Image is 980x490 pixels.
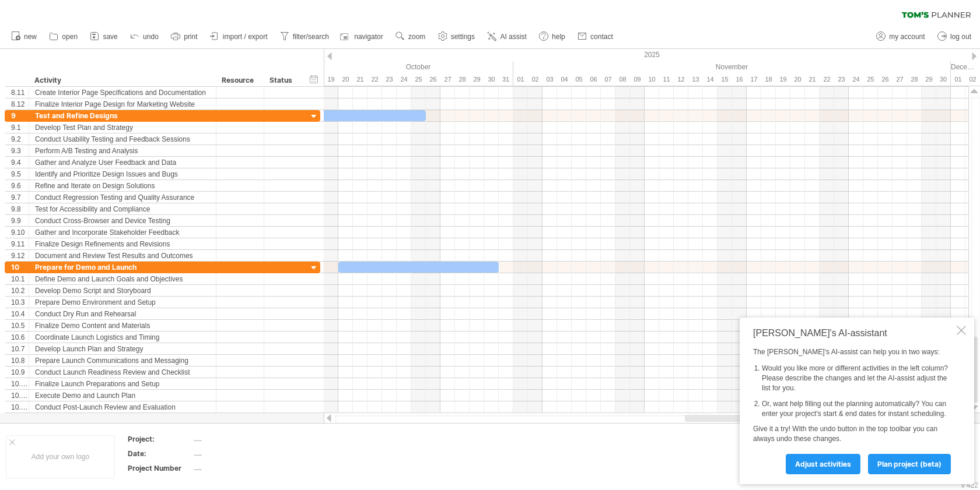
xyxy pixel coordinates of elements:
div: 9.5 [11,168,29,179]
div: 10.7 [11,343,29,354]
div: Status [269,75,295,86]
div: Thursday, 6 November 2025 [586,73,601,86]
div: 9.2 [11,133,29,144]
div: Wednesday, 19 November 2025 [776,73,790,86]
div: Sunday, 30 November 2025 [936,73,951,86]
div: Coordinate Launch Logistics and Timing [35,332,210,343]
div: 10.9 [11,366,29,378]
div: 10.6 [11,332,29,343]
a: settings [435,29,478,44]
span: filter/search [293,33,329,41]
span: contact [590,33,613,41]
a: new [8,29,40,44]
div: Gather and Analyze User Feedback and Data [35,157,210,168]
div: Tuesday, 11 November 2025 [659,73,674,86]
div: Wednesday, 26 November 2025 [878,73,892,86]
div: November 2025 [513,61,951,73]
div: 10.3 [11,297,29,308]
div: 10.11 [11,390,29,401]
div: Finalize Interior Page Design for Marketing Website [35,98,210,110]
div: Monday, 10 November 2025 [645,73,659,86]
div: Saturday, 29 November 2025 [922,73,936,86]
div: Saturday, 22 November 2025 [820,73,834,86]
div: 10.8 [11,355,29,366]
div: Tuesday, 25 November 2025 [863,73,878,86]
div: 10 [11,262,29,273]
div: Define Demo and Launch Goals and Objectives [35,273,210,284]
div: Conduct Dry Run and Rehearsal [35,308,210,319]
div: Identify and Prioritize Design Issues and Bugs [35,168,210,179]
div: 9.4 [11,157,29,168]
div: Sunday, 9 November 2025 [630,73,645,86]
div: Thursday, 20 November 2025 [790,73,805,86]
div: 9.6 [11,180,29,191]
div: Monday, 17 November 2025 [747,73,761,86]
span: open [62,33,78,41]
div: Gather and Incorporate Stakeholder Feedback [35,227,210,238]
div: Thursday, 30 October 2025 [484,73,499,86]
div: Project Number [128,463,192,473]
div: .... [194,449,292,459]
div: Refine and Iterate on Design Solutions [35,180,210,191]
div: Finalize Design Refinements and Revisions [35,238,210,249]
div: [PERSON_NAME]'s AI-assistant [753,328,954,339]
div: Friday, 31 October 2025 [499,73,513,86]
div: Tuesday, 2 December 2025 [965,73,980,86]
div: Develop Launch Plan and Strategy [35,343,210,354]
div: 10.12 [11,401,29,413]
div: Saturday, 15 November 2025 [717,73,732,86]
div: 10.2 [11,285,29,296]
a: navigator [338,29,386,44]
div: Wednesday, 12 November 2025 [674,73,688,86]
div: Finalize Launch Preparations and Setup [35,378,210,389]
a: open [46,29,81,44]
div: Saturday, 8 November 2025 [615,73,630,86]
div: Wednesday, 5 November 2025 [572,73,586,86]
div: 9.1 [11,122,29,133]
div: Conduct Cross-Browser and Device Testing [35,215,210,226]
a: print [168,29,201,44]
div: 9.11 [11,238,29,249]
div: Thursday, 13 November 2025 [688,73,703,86]
div: Tuesday, 28 October 2025 [455,73,470,86]
div: Project: [128,434,192,444]
div: .... [194,434,292,444]
div: Perform A/B Testing and Analysis [35,145,210,156]
a: my account [873,29,928,44]
div: Sunday, 2 November 2025 [528,73,542,86]
div: Monday, 1 December 2025 [951,73,965,86]
div: 10.10 [11,378,29,389]
div: Monday, 27 October 2025 [440,73,455,86]
a: log out [935,29,975,44]
div: Test for Accessibility and Compliance [35,203,210,214]
div: Tuesday, 18 November 2025 [761,73,776,86]
a: undo [127,29,162,44]
div: The [PERSON_NAME]'s AI-assist can help you in two ways: Give it a try! With the undo button in th... [753,347,954,474]
div: Create Interior Page Specifications and Documentation [35,87,210,98]
div: Friday, 14 November 2025 [703,73,717,86]
div: .... [194,463,292,473]
span: save [103,33,117,41]
div: Document and Review Test Results and Outcomes [35,250,210,261]
div: Wednesday, 29 October 2025 [470,73,484,86]
div: 10.5 [11,320,29,331]
div: Monday, 20 October 2025 [338,73,353,86]
div: Wednesday, 22 October 2025 [367,73,382,86]
span: navigator [354,33,383,41]
div: Test and Refine Designs [35,110,210,121]
div: 9.12 [11,250,29,261]
div: Develop Test Plan and Strategy [35,122,210,133]
a: Adjust activities [786,454,860,474]
span: help [552,33,565,41]
div: 8.11 [11,87,29,98]
a: import / export [207,29,271,44]
div: Saturday, 25 October 2025 [411,73,426,86]
span: AI assist [500,33,526,41]
div: 9.8 [11,203,29,214]
span: my account [889,33,925,41]
div: 9.3 [11,145,29,156]
div: Tuesday, 4 November 2025 [557,73,572,86]
span: import / export [223,33,268,41]
div: 9 [11,110,29,121]
a: contact [575,29,617,44]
